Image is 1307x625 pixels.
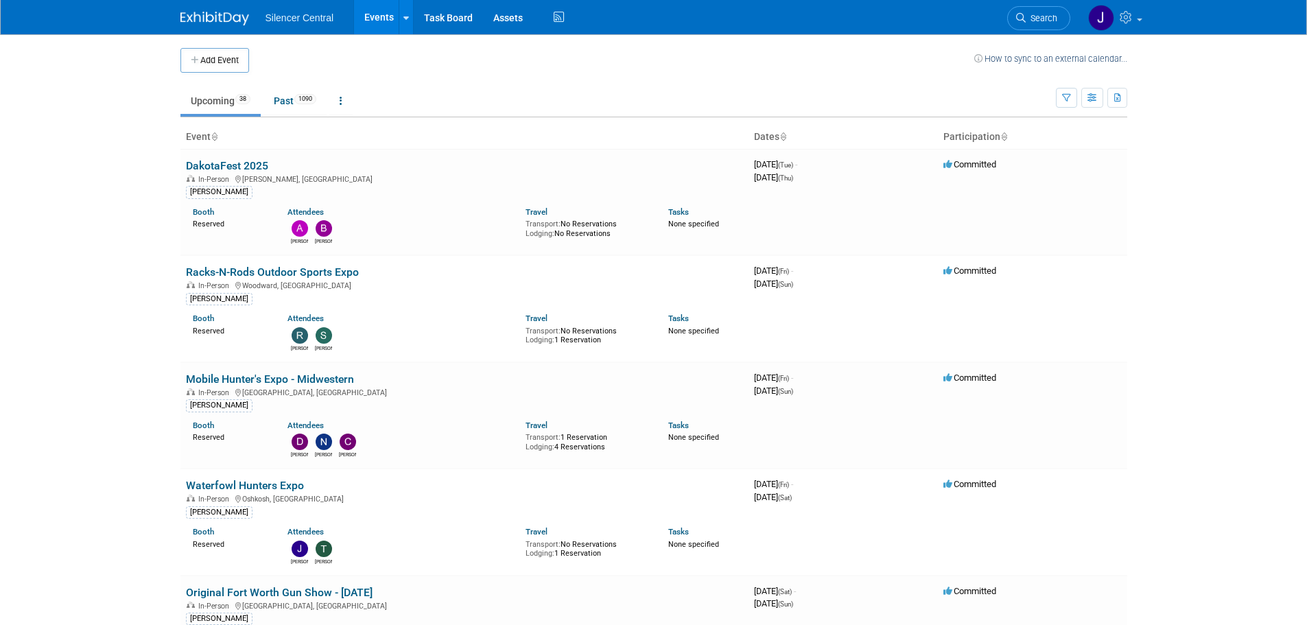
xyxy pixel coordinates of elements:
[791,373,793,383] span: -
[316,434,332,450] img: Nickolas Osterman
[778,588,792,595] span: (Sat)
[526,324,648,345] div: No Reservations 1 Reservation
[193,527,214,536] a: Booth
[754,386,793,396] span: [DATE]
[292,541,308,557] img: Justin Armstrong
[943,373,996,383] span: Committed
[791,479,793,489] span: -
[749,126,938,149] th: Dates
[186,266,359,279] a: Racks-N-Rods Outdoor Sports Expo
[263,88,327,114] a: Past1090
[287,527,324,536] a: Attendees
[1026,13,1057,23] span: Search
[292,220,308,237] img: Andrew Sorenson
[186,293,252,305] div: [PERSON_NAME]
[292,434,308,450] img: Danielle Osterman
[294,94,316,104] span: 1090
[526,527,547,536] a: Travel
[778,174,793,182] span: (Thu)
[180,48,249,73] button: Add Event
[526,314,547,323] a: Travel
[668,540,719,549] span: None specified
[186,613,252,625] div: [PERSON_NAME]
[754,279,793,289] span: [DATE]
[193,324,268,336] div: Reserved
[526,421,547,430] a: Travel
[526,443,554,451] span: Lodging:
[943,479,996,489] span: Committed
[754,586,796,596] span: [DATE]
[180,88,261,114] a: Upcoming38
[778,281,793,288] span: (Sun)
[754,172,793,182] span: [DATE]
[668,327,719,335] span: None specified
[526,220,561,228] span: Transport:
[778,481,789,488] span: (Fri)
[668,527,689,536] a: Tasks
[526,217,648,238] div: No Reservations No Reservations
[193,217,268,229] div: Reserved
[186,399,252,412] div: [PERSON_NAME]
[291,344,308,352] div: Rob Young
[187,388,195,395] img: In-Person Event
[186,279,743,290] div: Woodward, [GEOGRAPHIC_DATA]
[198,602,233,611] span: In-Person
[287,421,324,430] a: Attendees
[795,159,797,169] span: -
[754,598,793,609] span: [DATE]
[526,430,648,451] div: 1 Reservation 4 Reservations
[180,126,749,149] th: Event
[187,175,195,182] img: In-Person Event
[754,492,792,502] span: [DATE]
[315,450,332,458] div: Nickolas Osterman
[754,266,793,276] span: [DATE]
[316,327,332,344] img: Sarah Young
[186,479,304,492] a: Waterfowl Hunters Expo
[266,12,334,23] span: Silencer Central
[778,375,789,382] span: (Fri)
[668,421,689,430] a: Tasks
[186,159,268,172] a: DakotaFest 2025
[198,175,233,184] span: In-Person
[186,586,373,599] a: Original Fort Worth Gun Show - [DATE]
[526,229,554,238] span: Lodging:
[193,207,214,217] a: Booth
[291,557,308,565] div: Justin Armstrong
[526,549,554,558] span: Lodging:
[198,495,233,504] span: In-Person
[791,266,793,276] span: -
[794,586,796,596] span: -
[198,388,233,397] span: In-Person
[292,327,308,344] img: Rob Young
[668,207,689,217] a: Tasks
[186,373,354,386] a: Mobile Hunter's Expo - Midwestern
[287,207,324,217] a: Attendees
[315,237,332,245] div: Billee Page
[316,220,332,237] img: Billee Page
[1088,5,1114,31] img: Jessica Crawford
[291,237,308,245] div: Andrew Sorenson
[186,386,743,397] div: [GEOGRAPHIC_DATA], [GEOGRAPHIC_DATA]
[186,600,743,611] div: [GEOGRAPHIC_DATA], [GEOGRAPHIC_DATA]
[526,540,561,549] span: Transport:
[1000,131,1007,142] a: Sort by Participation Type
[526,327,561,335] span: Transport:
[943,586,996,596] span: Committed
[316,541,332,557] img: Tyler Phillips
[778,161,793,169] span: (Tue)
[187,602,195,609] img: In-Person Event
[754,479,793,489] span: [DATE]
[193,314,214,323] a: Booth
[340,434,356,450] img: Chuck Simpson
[668,314,689,323] a: Tasks
[974,54,1127,64] a: How to sync to an external calendar...
[315,344,332,352] div: Sarah Young
[938,126,1127,149] th: Participation
[1007,6,1070,30] a: Search
[778,388,793,395] span: (Sun)
[287,314,324,323] a: Attendees
[754,373,793,383] span: [DATE]
[235,94,250,104] span: 38
[187,495,195,502] img: In-Person Event
[211,131,217,142] a: Sort by Event Name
